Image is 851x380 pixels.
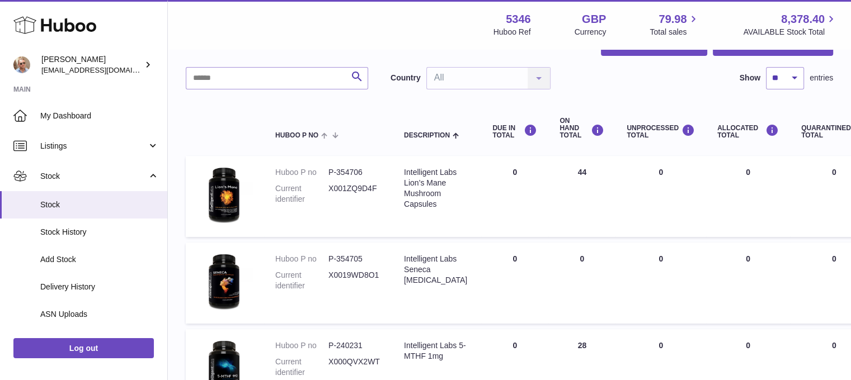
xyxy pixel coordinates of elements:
[575,27,606,37] div: Currency
[328,167,382,178] dd: P-354706
[328,183,382,205] dd: X001ZQ9D4F
[404,340,470,362] div: Intelligent Labs 5-MTHF 1mg
[328,254,382,264] dd: P-354705
[404,132,450,139] span: Description
[659,12,687,27] span: 79.98
[832,168,836,177] span: 0
[615,243,706,324] td: 0
[615,156,706,237] td: 0
[41,65,164,74] span: [EMAIL_ADDRESS][DOMAIN_NAME]
[40,309,159,320] span: ASN Uploads
[650,12,699,37] a: 79.98 Total sales
[275,357,328,378] dt: Current identifier
[13,338,154,358] a: Log out
[40,282,159,292] span: Delivery History
[481,156,548,237] td: 0
[40,171,147,182] span: Stock
[832,341,836,350] span: 0
[275,183,328,205] dt: Current identifier
[506,12,531,27] strong: 5346
[493,27,531,37] div: Huboo Ref
[328,270,382,291] dd: X0019WD8O1
[275,167,328,178] dt: Huboo P no
[197,254,253,310] img: product image
[743,12,838,37] a: 8,378.40 AVAILABLE Stock Total
[404,254,470,286] div: Intelligent Labs Seneca [MEDICAL_DATA]
[275,340,328,351] dt: Huboo P no
[810,73,833,83] span: entries
[582,12,606,27] strong: GBP
[492,124,537,139] div: DUE IN TOTAL
[781,12,825,27] span: 8,378.40
[740,73,760,83] label: Show
[40,111,159,121] span: My Dashboard
[391,73,421,83] label: Country
[481,243,548,324] td: 0
[40,227,159,237] span: Stock History
[743,27,838,37] span: AVAILABLE Stock Total
[627,124,695,139] div: UNPROCESSED Total
[832,254,836,263] span: 0
[275,132,318,139] span: Huboo P no
[13,56,30,73] img: support@radoneltd.co.uk
[41,54,142,75] div: [PERSON_NAME]
[548,243,615,324] td: 0
[560,117,604,140] div: ON HAND Total
[548,156,615,237] td: 44
[650,27,699,37] span: Total sales
[328,340,382,351] dd: P-240231
[40,254,159,265] span: Add Stock
[328,357,382,378] dd: X000QVX2WT
[40,141,147,151] span: Listings
[275,270,328,291] dt: Current identifier
[197,167,253,223] img: product image
[40,199,159,210] span: Stock
[706,243,790,324] td: 0
[404,167,470,210] div: Intelligent Labs Lion’s Mane Mushroom Capsules
[706,156,790,237] td: 0
[275,254,328,264] dt: Huboo P no
[717,124,779,139] div: ALLOCATED Total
